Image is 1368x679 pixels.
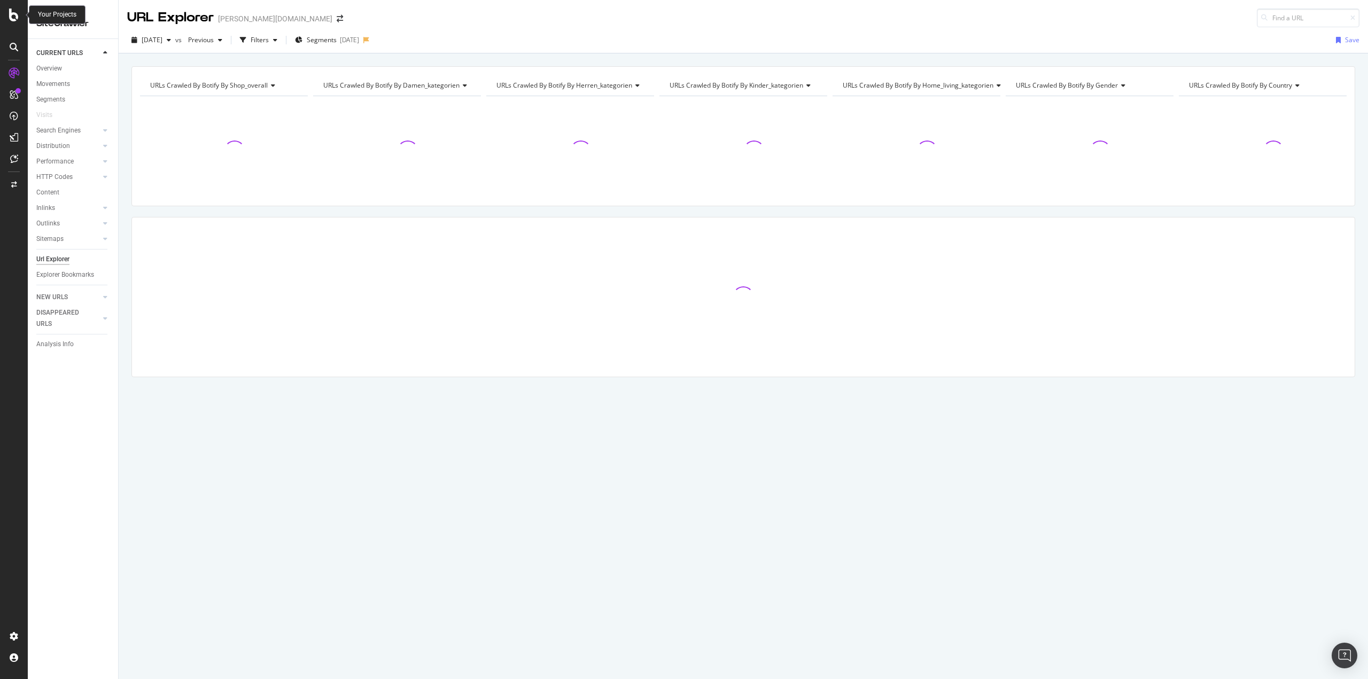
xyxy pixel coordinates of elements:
h4: URLs Crawled By Botify By country [1187,77,1337,94]
div: arrow-right-arrow-left [337,15,343,22]
div: Content [36,187,59,198]
a: CURRENT URLS [36,48,100,59]
div: Your Projects [38,10,76,19]
span: URLs Crawled By Botify By herren_kategorien [496,81,632,90]
div: NEW URLS [36,292,68,303]
h4: URLs Crawled By Botify By damen_kategorien [321,77,476,94]
div: Filters [251,35,269,44]
h4: URLs Crawled By Botify By home_living_kategorien [841,77,1009,94]
div: Analysis Info [36,339,74,350]
div: Url Explorer [36,254,69,265]
div: Visits [36,110,52,121]
a: NEW URLS [36,292,100,303]
h4: URLs Crawled By Botify By shop_overall [148,77,298,94]
div: Search Engines [36,125,81,136]
button: Filters [236,32,282,49]
a: Distribution [36,141,100,152]
a: Visits [36,110,63,121]
button: Save [1332,32,1359,49]
button: Segments[DATE] [291,32,363,49]
div: Open Intercom Messenger [1332,643,1357,668]
a: HTTP Codes [36,171,100,183]
button: [DATE] [127,32,175,49]
div: Inlinks [36,202,55,214]
span: URLs Crawled By Botify By gender [1016,81,1118,90]
a: Segments [36,94,111,105]
div: Explorer Bookmarks [36,269,94,280]
div: HTTP Codes [36,171,73,183]
span: URLs Crawled By Botify By country [1189,81,1292,90]
span: URLs Crawled By Botify By damen_kategorien [323,81,460,90]
a: Movements [36,79,111,90]
div: Sitemaps [36,233,64,245]
a: Analysis Info [36,339,111,350]
div: Performance [36,156,74,167]
h4: URLs Crawled By Botify By herren_kategorien [494,77,648,94]
a: Inlinks [36,202,100,214]
button: Previous [184,32,227,49]
div: CURRENT URLS [36,48,83,59]
input: Find a URL [1257,9,1359,27]
a: Url Explorer [36,254,111,265]
h4: URLs Crawled By Botify By kinder_kategorien [667,77,819,94]
span: URLs Crawled By Botify By home_living_kategorien [843,81,993,90]
span: URLs Crawled By Botify By kinder_kategorien [670,81,803,90]
div: Segments [36,94,65,105]
a: Search Engines [36,125,100,136]
div: [PERSON_NAME][DOMAIN_NAME] [218,13,332,24]
span: URLs Crawled By Botify By shop_overall [150,81,268,90]
div: Movements [36,79,70,90]
div: DISAPPEARED URLS [36,307,90,330]
a: Performance [36,156,100,167]
div: Overview [36,63,62,74]
span: Segments [307,35,337,44]
div: URL Explorer [127,9,214,27]
span: vs [175,35,184,44]
span: 2025 Sep. 15th [142,35,162,44]
a: Explorer Bookmarks [36,269,111,280]
a: Sitemaps [36,233,100,245]
div: Distribution [36,141,70,152]
span: Previous [184,35,214,44]
a: Outlinks [36,218,100,229]
div: [DATE] [340,35,359,44]
a: Overview [36,63,111,74]
a: Content [36,187,111,198]
div: Save [1345,35,1359,44]
div: Outlinks [36,218,60,229]
h4: URLs Crawled By Botify By gender [1014,77,1164,94]
a: DISAPPEARED URLS [36,307,100,330]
